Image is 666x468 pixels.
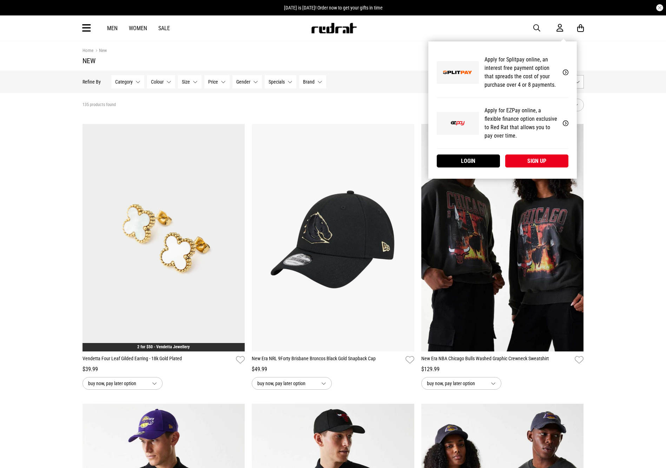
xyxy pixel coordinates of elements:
a: New Era NBA Chicago Bulls Washed Graphic Crewneck Sweatshirt [421,355,572,365]
p: Apply for Splitpay online, an interest free payment option that spreads the cost of your purchase... [484,55,557,89]
span: Price [208,79,218,85]
span: buy now, pay later option [257,379,316,388]
h1: New [83,57,584,65]
p: Refine By [83,79,101,85]
span: 135 products found [83,102,116,108]
button: Colour [147,75,175,88]
div: $49.99 [252,365,414,374]
a: Apply for Splitpay online, an interest free payment option that spreads the cost of your purchase... [437,47,568,98]
button: buy now, pay later option [252,377,332,390]
a: New [93,48,107,54]
button: Category [111,75,144,88]
a: Vendetta Four Leaf Gilded Earring - 18k Gold Plated [83,355,233,365]
span: Colour [151,79,164,85]
img: New Era Nba Chicago Bulls Washed Graphic Crewneck Sweatshirt in Black [421,124,584,351]
span: buy now, pay later option [88,379,146,388]
img: Redrat logo [311,23,357,33]
div: $39.99 [83,365,245,374]
button: Gender [232,75,262,88]
span: [DATE] is [DATE]! Order now to get your gifts in time [284,5,383,11]
img: New Era Nrl 9forty Brisbane Broncos Black Gold Snapback Cap in Black [252,124,414,351]
a: Women [129,25,147,32]
button: Specials [265,75,296,88]
span: Gender [236,79,250,85]
span: Category [115,79,133,85]
a: Home [83,48,93,53]
img: Vendetta Four Leaf Gilded Earring - 18k Gold Plated in White [83,124,245,351]
a: New Era NRL 9Forty Brisbane Broncos Black Gold Snapback Cap [252,355,403,365]
a: Men [107,25,118,32]
button: Brand [299,75,326,88]
a: Login [437,154,500,167]
button: Price [204,75,230,88]
span: Brand [303,79,315,85]
a: 2 for $50 - Vendetta Jewellery [137,344,190,349]
button: buy now, pay later option [421,377,501,390]
span: Specials [269,79,285,85]
span: buy now, pay later option [427,379,485,388]
button: buy now, pay later option [83,377,163,390]
p: Apply for EZPay online, a flexible finance option exclusive to Red Rat that allows you to pay ove... [484,106,557,140]
button: Size [178,75,202,88]
a: Apply for EZPay online, a flexible finance option exclusive to Red Rat that allows you to pay ove... [437,98,568,149]
div: $129.99 [421,365,584,374]
a: Sign up [505,154,568,167]
span: Size [182,79,190,85]
a: Sale [158,25,170,32]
